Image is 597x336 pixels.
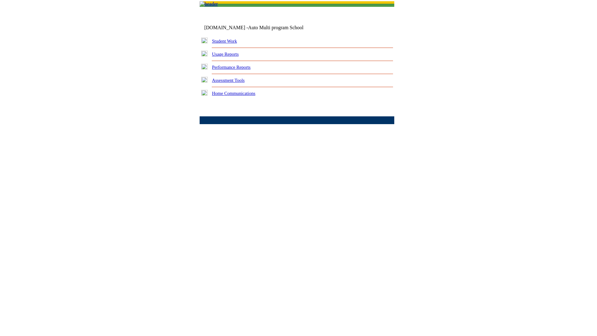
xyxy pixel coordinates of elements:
[201,64,208,69] img: plus.gif
[212,52,239,57] a: Usage Reports
[212,78,245,83] a: Assessment Tools
[200,1,218,7] img: header
[204,25,319,30] td: [DOMAIN_NAME] -
[212,39,237,44] a: Student Work
[212,65,251,70] a: Performance Reports
[201,51,208,56] img: plus.gif
[212,91,256,96] a: Home Communications
[248,25,303,30] nobr: Auto Multi program School
[201,38,208,43] img: plus.gif
[201,90,208,96] img: plus.gif
[201,77,208,82] img: plus.gif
